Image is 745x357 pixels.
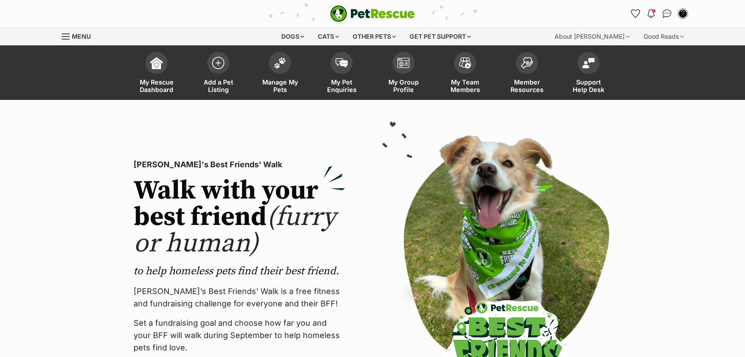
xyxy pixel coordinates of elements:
[249,48,311,100] a: Manage My Pets
[676,7,690,21] button: My account
[335,58,348,68] img: pet-enquiries-icon-7e3ad2cf08bfb03b45e93fb7055b45f3efa6380592205ae92323e6603595dc1f.svg
[628,7,642,21] a: Favourites
[558,48,619,100] a: Support Help Desk
[548,28,636,45] div: About [PERSON_NAME]
[198,78,238,93] span: Add a Pet Listing
[311,48,372,100] a: My Pet Enquiries
[521,57,533,69] img: member-resources-icon-8e73f808a243e03378d46382f2149f9095a855e16c252ad45f914b54edf8863c.svg
[372,48,434,100] a: My Group Profile
[434,48,496,100] a: My Team Members
[134,285,345,310] p: [PERSON_NAME]’s Best Friends' Walk is a free fitness and fundraising challenge for everyone and t...
[384,78,423,93] span: My Group Profile
[134,158,345,171] p: [PERSON_NAME]'s Best Friends' Walk
[678,9,687,18] img: Paiten Hunter profile pic
[134,264,345,278] p: to help homeless pets find their best friend.
[187,48,249,100] a: Add a Pet Listing
[459,57,471,69] img: team-members-icon-5396bd8760b3fe7c0b43da4ab00e1e3bb1a5d9ba89233759b79545d2d3fc5d0d.svg
[274,57,286,69] img: manage-my-pets-icon-02211641906a0b7f246fdf0571729dbe1e7629f14944591b6c1af311fb30b64b.svg
[275,28,310,45] div: Dogs
[330,5,415,22] img: logo-e224e6f780fb5917bec1dbf3a21bbac754714ae5b6737aabdf751b685950b380.svg
[330,5,415,22] a: PetRescue
[72,33,91,40] span: Menu
[126,48,187,100] a: My Rescue Dashboard
[628,7,690,21] ul: Account quick links
[637,28,690,45] div: Good Reads
[137,78,176,93] span: My Rescue Dashboard
[134,201,336,260] span: (furry or human)
[507,78,547,93] span: Member Resources
[150,57,163,69] img: dashboard-icon-eb2f2d2d3e046f16d808141f083e7271f6b2e854fb5c12c21221c1fb7104beca.svg
[496,48,558,100] a: Member Resources
[644,7,658,21] button: Notifications
[134,178,345,257] h2: Walk with your best friend
[212,57,224,69] img: add-pet-listing-icon-0afa8454b4691262ce3f59096e99ab1cd57d4a30225e0717b998d2c9b9846f56.svg
[660,7,674,21] a: Conversations
[403,28,477,45] div: Get pet support
[134,317,345,354] p: Set a fundraising goal and choose how far you and your BFF will walk during September to help hom...
[445,78,485,93] span: My Team Members
[312,28,345,45] div: Cats
[346,28,402,45] div: Other pets
[397,58,410,68] img: group-profile-icon-3fa3cf56718a62981997c0bc7e787c4b2cf8bcc04b72c1350f741eb67cf2f40e.svg
[648,9,655,18] img: notifications-46538b983faf8c2785f20acdc204bb7945ddae34d4c08c2a6579f10ce5e182be.svg
[582,58,595,68] img: help-desk-icon-fdf02630f3aa405de69fd3d07c3f3aa587a6932b1a1747fa1d2bba05be0121f9.svg
[663,9,672,18] img: chat-41dd97257d64d25036548639549fe6c8038ab92f7586957e7f3b1b290dea8141.svg
[260,78,300,93] span: Manage My Pets
[569,78,608,93] span: Support Help Desk
[62,28,97,44] a: Menu
[322,78,361,93] span: My Pet Enquiries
